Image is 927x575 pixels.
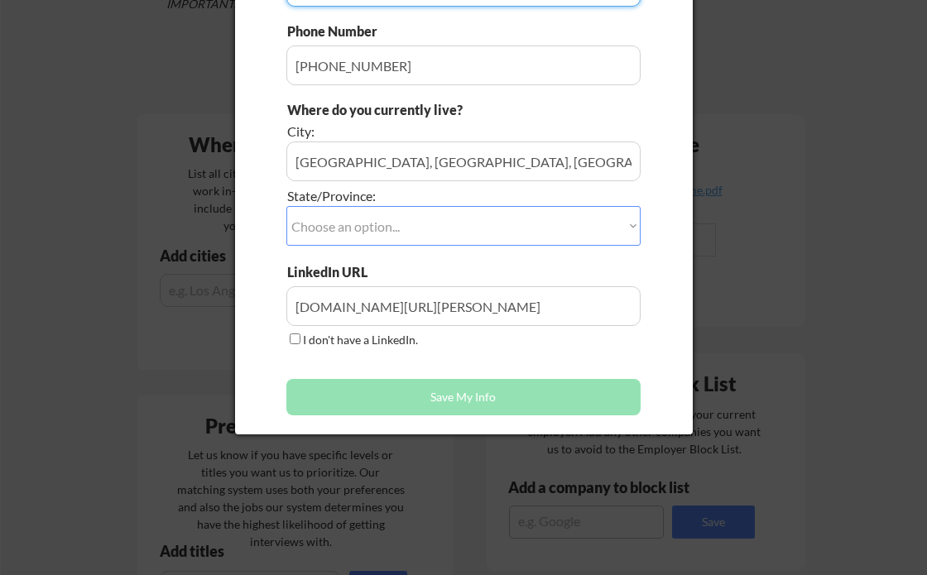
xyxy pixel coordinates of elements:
[303,333,418,347] label: I don't have a LinkedIn.
[286,286,641,326] input: Type here...
[287,101,548,119] div: Where do you currently live?
[286,46,641,85] input: Type here...
[286,141,641,181] input: e.g. Los Angeles
[287,263,411,281] div: LinkedIn URL
[286,379,641,415] button: Save My Info
[287,22,387,41] div: Phone Number
[287,187,548,205] div: State/Province:
[287,122,548,141] div: City:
